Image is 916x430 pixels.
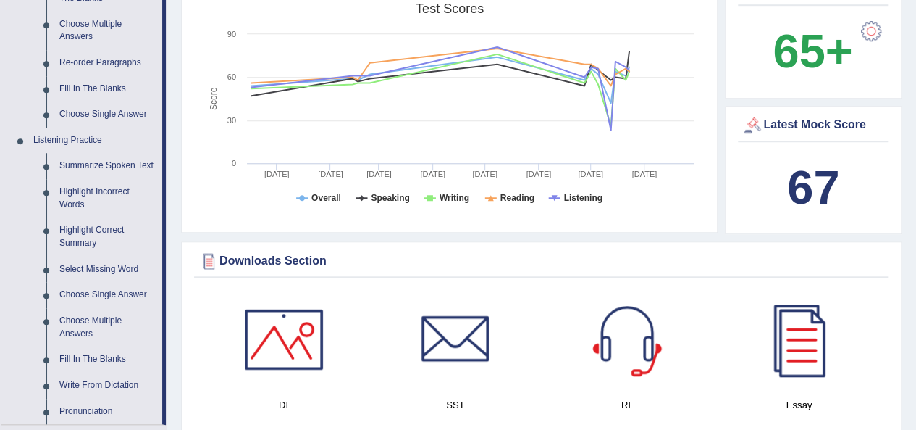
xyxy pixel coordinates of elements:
[741,115,885,136] div: Latest Mock Score
[720,397,878,413] h4: Essay
[53,218,162,256] a: Highlight Correct Summary
[472,170,497,178] tspan: [DATE]
[227,116,236,125] text: 30
[420,170,445,178] tspan: [DATE]
[53,76,162,102] a: Fill In The Blanks
[227,73,236,81] text: 60
[53,347,162,373] a: Fill In The Blanks
[232,159,236,168] text: 0
[526,170,551,178] tspan: [DATE]
[53,308,162,347] a: Choose Multiple Answers
[53,12,162,50] a: Choose Multiple Answers
[264,170,290,178] tspan: [DATE]
[227,30,236,38] text: 90
[27,128,162,154] a: Listening Practice
[205,397,362,413] h4: DI
[787,161,839,214] b: 67
[53,257,162,283] a: Select Missing Word
[53,373,162,399] a: Write From Dictation
[578,170,603,178] tspan: [DATE]
[53,153,162,179] a: Summarize Spoken Text
[53,102,162,128] a: Choose Single Answer
[209,87,219,110] tspan: Score
[53,399,162,425] a: Pronunciation
[377,397,534,413] h4: SST
[311,193,341,203] tspan: Overall
[440,193,469,203] tspan: Writing
[53,282,162,308] a: Choose Single Answer
[416,1,484,16] tspan: Test scores
[366,170,392,178] tspan: [DATE]
[549,397,706,413] h4: RL
[564,193,602,203] tspan: Listening
[318,170,343,178] tspan: [DATE]
[773,25,852,78] b: 65+
[500,193,534,203] tspan: Reading
[632,170,657,178] tspan: [DATE]
[53,179,162,218] a: Highlight Incorrect Words
[53,50,162,76] a: Re-order Paragraphs
[371,193,409,203] tspan: Speaking
[198,250,885,272] div: Downloads Section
